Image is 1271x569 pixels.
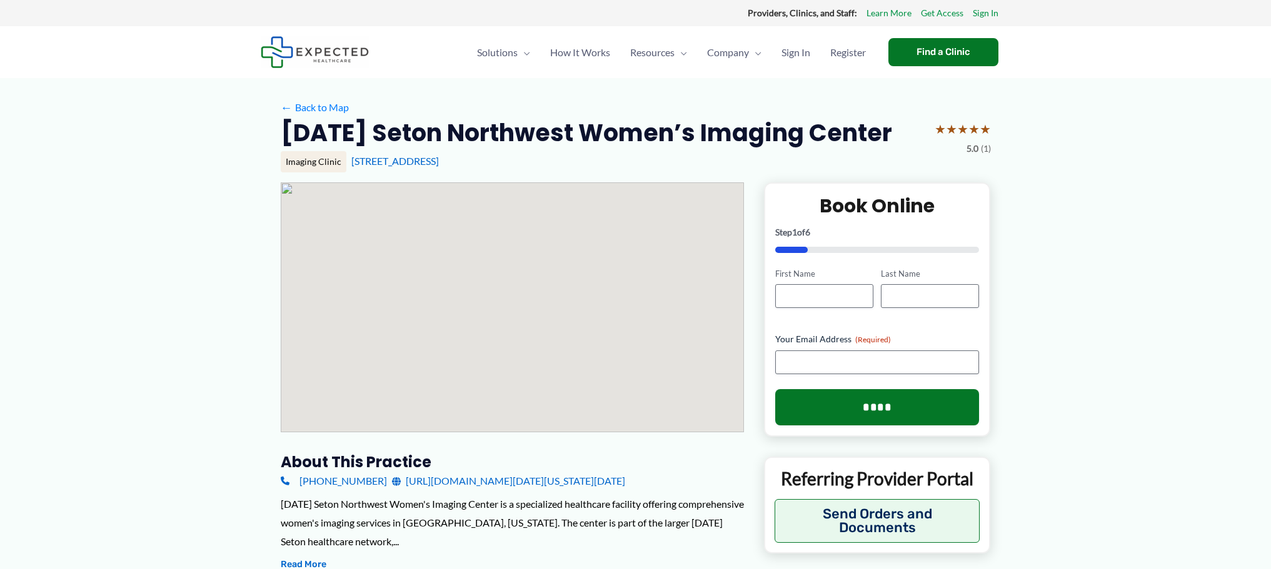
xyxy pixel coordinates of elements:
nav: Primary Site Navigation [467,31,876,74]
span: Register [830,31,866,74]
span: Menu Toggle [675,31,687,74]
span: 6 [805,227,810,237]
a: Learn More [867,5,912,21]
span: Menu Toggle [518,31,530,74]
span: Resources [630,31,675,74]
div: Imaging Clinic [281,151,346,172]
p: Step of [775,228,980,237]
span: (1) [981,141,991,157]
a: Get Access [921,5,963,21]
span: Company [707,31,749,74]
h2: Book Online [775,194,980,218]
h2: [DATE] Seton Northwest Women’s Imaging Center [281,117,892,148]
span: Solutions [477,31,518,74]
strong: Providers, Clinics, and Staff: [748,7,857,18]
a: Find a Clinic [888,38,998,66]
h3: About this practice [281,452,744,472]
img: Expected Healthcare Logo - side, dark font, small [261,36,369,68]
a: [URL][DOMAIN_NAME][DATE][US_STATE][DATE] [392,472,625,490]
p: Referring Provider Portal [775,467,980,490]
span: ★ [957,117,968,141]
span: ★ [980,117,991,141]
span: 1 [792,227,797,237]
a: Sign In [973,5,998,21]
a: [PHONE_NUMBER] [281,472,387,490]
span: 5.0 [967,141,978,157]
span: ★ [946,117,957,141]
a: Sign In [771,31,820,74]
button: Send Orders and Documents [775,499,980,543]
span: Menu Toggle [749,31,761,74]
span: (Required) [855,335,891,344]
a: ←Back to Map [281,98,349,117]
a: SolutionsMenu Toggle [467,31,540,74]
label: Last Name [881,268,979,280]
a: [STREET_ADDRESS] [351,155,439,167]
a: How It Works [540,31,620,74]
label: First Name [775,268,873,280]
a: ResourcesMenu Toggle [620,31,697,74]
span: ★ [935,117,946,141]
a: Register [820,31,876,74]
span: ★ [968,117,980,141]
span: How It Works [550,31,610,74]
span: ← [281,101,293,113]
span: Sign In [781,31,810,74]
label: Your Email Address [775,333,980,345]
a: CompanyMenu Toggle [697,31,771,74]
div: [DATE] Seton Northwest Women's Imaging Center is a specialized healthcare facility offering compr... [281,495,744,550]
